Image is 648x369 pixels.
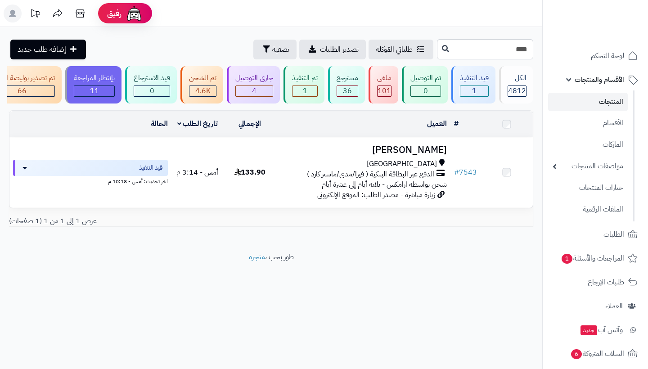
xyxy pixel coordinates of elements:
[74,73,115,83] div: بإنتظار المراجعة
[10,40,86,59] a: إضافة طلب جديد
[548,319,643,341] a: وآتس آبجديد
[303,85,307,96] span: 1
[189,86,216,96] div: 4591
[575,73,624,86] span: الأقسام والمنتجات
[236,86,273,96] div: 4
[189,73,216,83] div: تم الشحن
[337,86,358,96] div: 36
[123,66,179,103] a: قيد الاسترجاع 0
[322,179,447,190] span: شحن بواسطة ارامكس - ثلاثة أيام إلى عشرة أيام
[588,276,624,288] span: طلبات الإرجاع
[548,93,628,111] a: المنتجات
[580,324,623,336] span: وآتس آب
[2,216,271,226] div: عرض 1 إلى 1 من 1 (1 صفحات)
[320,44,359,55] span: تصدير الطلبات
[460,73,489,83] div: قيد التنفيذ
[411,86,441,96] div: 0
[561,252,624,265] span: المراجعات والأسئلة
[249,252,265,262] a: متجرة
[376,44,413,55] span: طلباتي المُوكلة
[225,66,282,103] a: جاري التوصيل 4
[571,349,582,359] span: 6
[369,40,433,59] a: طلباتي المُوكلة
[548,157,628,176] a: مواصفات المنتجات
[18,85,27,96] span: 66
[508,73,526,83] div: الكل
[24,4,46,25] a: تحديثات المنصة
[548,113,628,133] a: الأقسام
[179,66,225,103] a: تم الشحن 4.6K
[562,254,572,264] span: 1
[292,86,317,96] div: 1
[272,44,289,55] span: تصفية
[548,178,628,198] a: خيارات المنتجات
[90,85,99,96] span: 11
[472,85,477,96] span: 1
[151,118,168,129] a: الحالة
[427,118,447,129] a: العميل
[125,4,143,22] img: ai-face.png
[460,86,488,96] div: 1
[134,86,170,96] div: 0
[410,73,441,83] div: تم التوصيل
[591,49,624,62] span: لوحة التحكم
[580,325,597,335] span: جديد
[337,73,358,83] div: مسترجع
[570,347,624,360] span: السلات المتروكة
[292,73,318,83] div: تم التنفيذ
[134,73,170,83] div: قيد الاسترجاع
[377,73,391,83] div: ملغي
[548,45,643,67] a: لوحة التحكم
[195,85,211,96] span: 4.6K
[548,135,628,154] a: الماركات
[107,8,121,19] span: رفيق
[282,66,326,103] a: تم التنفيذ 1
[63,66,123,103] a: بإنتظار المراجعة 11
[548,224,643,245] a: الطلبات
[177,118,218,129] a: تاريخ الطلب
[454,118,459,129] a: #
[548,200,628,219] a: الملفات الرقمية
[235,73,273,83] div: جاري التوصيل
[326,66,367,103] a: مسترجع 36
[343,85,352,96] span: 36
[176,167,218,178] span: أمس - 3:14 م
[299,40,366,59] a: تصدير الطلبات
[74,86,114,96] div: 11
[497,66,535,103] a: الكل4812
[400,66,450,103] a: تم التوصيل 0
[317,189,435,200] span: زيارة مباشرة - مصدر الطلب: الموقع الإلكتروني
[450,66,497,103] a: قيد التنفيذ 1
[18,44,66,55] span: إضافة طلب جديد
[139,163,162,172] span: قيد التنفيذ
[150,85,154,96] span: 0
[367,159,437,169] span: [GEOGRAPHIC_DATA]
[253,40,297,59] button: تصفية
[279,145,446,155] h3: [PERSON_NAME]
[238,118,261,129] a: الإجمالي
[234,167,265,178] span: 133.90
[605,300,623,312] span: العملاء
[423,85,428,96] span: 0
[378,85,391,96] span: 101
[307,169,434,180] span: الدفع عبر البطاقة البنكية ( فيزا/مدى/ماستر كارد )
[454,167,477,178] a: #7543
[508,85,526,96] span: 4812
[548,343,643,364] a: السلات المتروكة6
[367,66,400,103] a: ملغي 101
[13,176,168,185] div: اخر تحديث: أمس - 10:18 م
[548,247,643,269] a: المراجعات والأسئلة1
[454,167,459,178] span: #
[548,271,643,293] a: طلبات الإرجاع
[603,228,624,241] span: الطلبات
[548,295,643,317] a: العملاء
[252,85,256,96] span: 4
